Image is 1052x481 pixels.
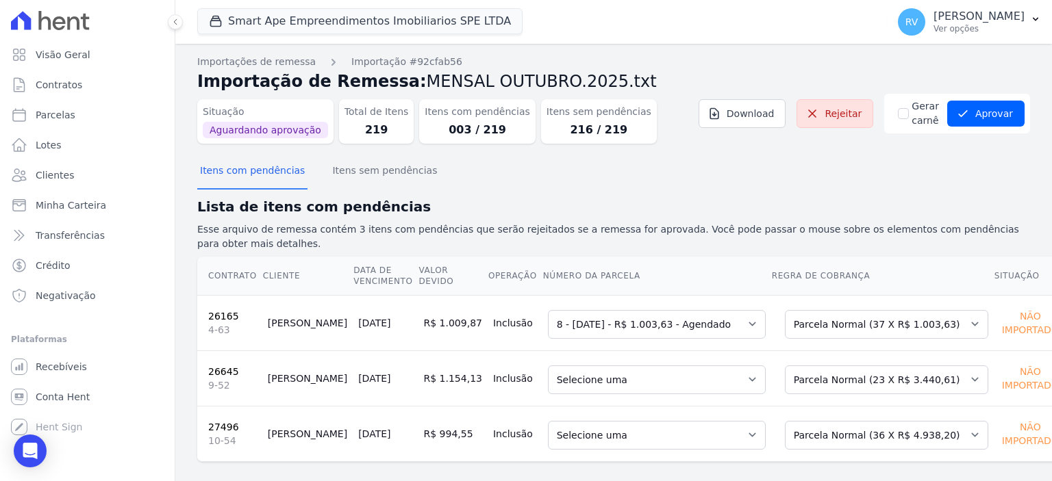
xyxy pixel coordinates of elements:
label: Gerar carnê [912,99,939,128]
a: Contratos [5,71,169,99]
th: Operação [488,257,542,296]
dt: Itens com pendências [425,105,529,119]
td: Inclusão [488,350,542,406]
th: Número da Parcela [542,257,771,296]
span: Conta Hent [36,390,90,404]
th: Data de Vencimento [353,257,418,296]
span: Clientes [36,168,74,182]
a: 26165 [208,311,239,322]
span: Transferências [36,229,105,242]
td: [DATE] [353,350,418,406]
h2: Importação de Remessa: [197,69,1030,94]
a: Transferências [5,222,169,249]
button: Smart Ape Empreendimentos Imobiliarios SPE LTDA [197,8,523,34]
a: Parcelas [5,101,169,129]
span: RV [905,17,918,27]
span: 4-63 [208,323,257,337]
p: Esse arquivo de remessa contém 3 itens com pendências que serão rejeitados se a remessa for aprov... [197,222,1030,251]
span: Lotes [36,138,62,152]
a: Recebíveis [5,353,169,380]
a: Conta Hent [5,383,169,411]
span: Aguardando aprovação [203,122,328,138]
span: Parcelas [36,108,75,122]
button: Itens com pendências [197,154,308,190]
span: Visão Geral [36,48,90,62]
dd: 216 / 219 [547,122,651,138]
dd: 003 / 219 [425,122,529,138]
button: Aprovar [947,101,1025,127]
a: Clientes [5,161,169,189]
span: MENSAL OUTUBRO.2025.txt [427,72,657,91]
th: Valor devido [418,257,488,296]
button: Itens sem pendências [329,154,440,190]
a: 26645 [208,366,239,377]
td: R$ 994,55 [418,406,488,461]
span: Negativação [36,289,96,302]
td: Inclusão [488,406,542,461]
span: Contratos [36,78,82,92]
div: Open Intercom Messenger [14,434,47,467]
span: 9-52 [208,378,257,392]
div: Plataformas [11,331,164,348]
th: Contrato [197,257,262,296]
a: Minha Carteira [5,192,169,219]
dt: Total de Itens [345,105,409,119]
p: Ver opções [934,23,1025,34]
a: Negativação [5,282,169,309]
td: [PERSON_NAME] [262,406,353,461]
a: Lotes [5,131,169,159]
span: 10-54 [208,434,257,447]
a: 27496 [208,421,239,432]
dt: Itens sem pendências [547,105,651,119]
th: Regra de Cobrança [771,257,994,296]
td: R$ 1.009,87 [418,295,488,350]
td: [DATE] [353,406,418,461]
h2: Lista de itens com pendências [197,196,1030,217]
a: Importação #92cfab56 [351,55,462,69]
td: R$ 1.154,13 [418,350,488,406]
a: Rejeitar [797,99,873,128]
span: Minha Carteira [36,198,106,212]
a: Download [699,99,786,128]
nav: Breadcrumb [197,55,1030,69]
dt: Situação [203,105,328,119]
a: Importações de remessa [197,55,316,69]
td: Inclusão [488,295,542,350]
span: Recebíveis [36,360,87,374]
td: [PERSON_NAME] [262,350,353,406]
td: [DATE] [353,295,418,350]
th: Cliente [262,257,353,296]
td: [PERSON_NAME] [262,295,353,350]
a: Crédito [5,252,169,279]
span: Crédito [36,259,71,272]
dd: 219 [345,122,409,138]
p: [PERSON_NAME] [934,10,1025,23]
button: RV [PERSON_NAME] Ver opções [887,3,1052,41]
a: Visão Geral [5,41,169,68]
